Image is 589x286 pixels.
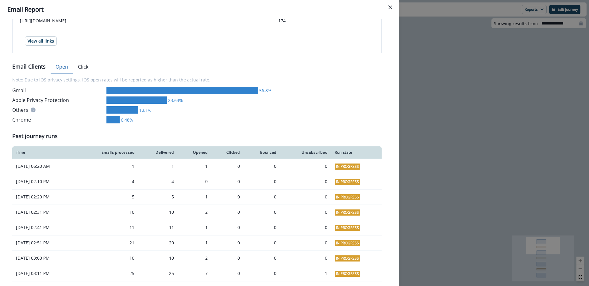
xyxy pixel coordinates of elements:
div: Chrome [12,116,104,123]
button: Click [73,61,93,73]
div: 0 [247,194,276,200]
div: Others [12,106,104,114]
td: 174 [271,13,382,29]
div: 1 [284,270,328,277]
p: Email Clients [12,62,46,71]
div: 0 [215,224,240,231]
div: 0 [247,163,276,169]
div: 21 [80,240,135,246]
div: 10 [80,255,135,261]
span: In Progress [335,179,360,185]
div: 4 [80,179,135,185]
div: 2 [181,209,208,215]
div: Time [16,150,72,155]
div: 1 [80,163,135,169]
div: 0 [284,163,328,169]
div: Bounced [247,150,276,155]
span: In Progress [335,255,360,262]
p: [DATE] 06:20 AM [16,163,72,169]
div: 0 [247,179,276,185]
div: 1 [181,240,208,246]
div: 0 [215,194,240,200]
div: 0 [215,240,240,246]
div: 0 [247,209,276,215]
div: Apple Privacy Protection [12,96,104,104]
p: [DATE] 03:00 PM [16,255,72,261]
span: In Progress [335,225,360,231]
div: 10 [142,255,174,261]
p: [DATE] 02:31 PM [16,209,72,215]
div: 0 [284,194,328,200]
div: 10 [80,209,135,215]
td: [URL][DOMAIN_NAME] [13,13,271,29]
div: Opened [181,150,208,155]
div: 0 [247,240,276,246]
span: In Progress [335,240,360,246]
div: Email Report [7,5,391,14]
div: 0 [215,270,240,277]
button: Close [385,2,395,12]
div: 1 [181,224,208,231]
p: [DATE] 02:51 PM [16,240,72,246]
div: Gmail [12,87,104,94]
p: [DATE] 02:41 PM [16,224,72,231]
span: In Progress [335,271,360,277]
p: View all links [28,39,54,44]
div: 56.8% [258,87,271,94]
div: 0 [215,179,240,185]
div: 0 [284,240,328,246]
div: 0 [247,270,276,277]
p: Note: Due to iOS privacy settings, iOS open rates will be reported as higher than the actual rate. [12,73,382,87]
div: 25 [142,270,174,277]
div: 6.48% [120,117,133,123]
p: [DATE] 02:10 PM [16,179,72,185]
div: 23.63% [167,97,183,103]
div: 0 [247,255,276,261]
div: 20 [142,240,174,246]
div: 1 [181,194,208,200]
div: Run state [335,150,378,155]
button: View all links [25,36,57,46]
div: 0 [215,163,240,169]
div: 11 [80,224,135,231]
div: 10 [142,209,174,215]
span: In Progress [335,194,360,200]
div: Unsubscribed [284,150,328,155]
span: In Progress [335,164,360,170]
div: 13.1% [138,107,152,113]
div: 0 [215,255,240,261]
div: 7 [181,270,208,277]
div: Emails processed [80,150,135,155]
div: 11 [142,224,174,231]
span: In Progress [335,209,360,216]
div: 5 [142,194,174,200]
div: Clicked [215,150,240,155]
div: 0 [181,179,208,185]
div: 0 [284,179,328,185]
button: Open [51,61,73,73]
div: 5 [80,194,135,200]
div: 4 [142,179,174,185]
p: [DATE] 03:11 PM [16,270,72,277]
div: 0 [284,224,328,231]
div: 0 [215,209,240,215]
div: 0 [247,224,276,231]
div: 1 [181,163,208,169]
div: 0 [284,255,328,261]
div: 2 [181,255,208,261]
div: Delivered [142,150,174,155]
p: [DATE] 02:20 PM [16,194,72,200]
div: 25 [80,270,135,277]
div: 1 [142,163,174,169]
p: Past journey runs [12,132,58,140]
div: 0 [284,209,328,215]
